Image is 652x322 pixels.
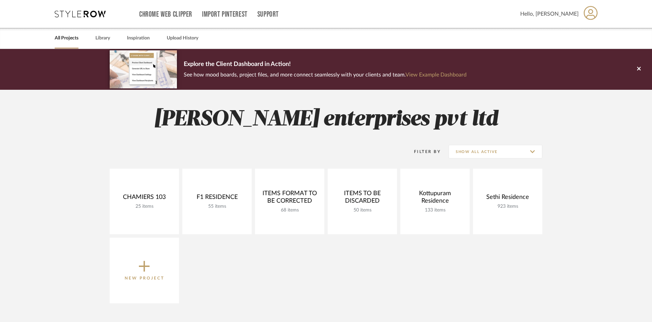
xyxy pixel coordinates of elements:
div: Filter By [405,148,441,155]
a: All Projects [55,34,78,43]
div: 50 items [333,207,392,213]
div: CHAMIERS 103 [115,193,174,204]
div: F1 RESIDENCE [188,193,246,204]
a: Inspiration [127,34,150,43]
div: 55 items [188,204,246,209]
p: See how mood boards, project files, and more connect seamlessly with your clients and team. [184,70,467,80]
a: Library [95,34,110,43]
p: New Project [125,275,164,282]
div: Kottupuram Residence [406,190,464,207]
div: 68 items [260,207,319,213]
h2: [PERSON_NAME] enterprises pvt ltd [81,107,570,132]
div: 923 items [478,204,537,209]
a: View Example Dashboard [405,72,467,78]
p: Explore the Client Dashboard in Action! [184,59,467,70]
span: Hello, [PERSON_NAME] [520,10,579,18]
div: ITEMS TO BE DISCARDED [333,190,392,207]
img: d5d033c5-7b12-40c2-a960-1ecee1989c38.png [110,50,177,88]
a: Upload History [167,34,198,43]
div: ITEMS FORMAT TO BE CORRECTED [260,190,319,207]
div: Sethi Residence [478,193,537,204]
button: New Project [110,238,179,303]
a: Support [257,12,279,17]
div: 133 items [406,207,464,213]
div: 25 items [115,204,174,209]
a: Import Pinterest [202,12,248,17]
a: Chrome Web Clipper [139,12,192,17]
